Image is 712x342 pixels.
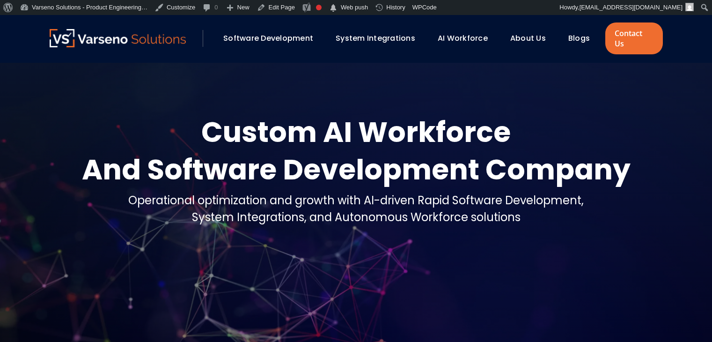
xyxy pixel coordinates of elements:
[564,30,603,46] div: Blogs
[506,30,559,46] div: About Us
[580,4,683,11] span: [EMAIL_ADDRESS][DOMAIN_NAME]
[510,33,546,44] a: About Us
[316,5,322,10] div: Needs improvement
[605,22,662,54] a: Contact Us
[329,1,338,15] span: 
[128,209,584,226] div: System Integrations, and Autonomous Workforce solutions
[128,192,584,209] div: Operational optimization and growth with AI-driven Rapid Software Development,
[50,29,186,47] img: Varseno Solutions – Product Engineering & IT Services
[82,113,631,151] div: Custom AI Workforce
[50,29,186,48] a: Varseno Solutions – Product Engineering & IT Services
[223,33,313,44] a: Software Development
[438,33,488,44] a: AI Workforce
[82,151,631,188] div: And Software Development Company
[336,33,415,44] a: System Integrations
[433,30,501,46] div: AI Workforce
[331,30,428,46] div: System Integrations
[219,30,326,46] div: Software Development
[568,33,590,44] a: Blogs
